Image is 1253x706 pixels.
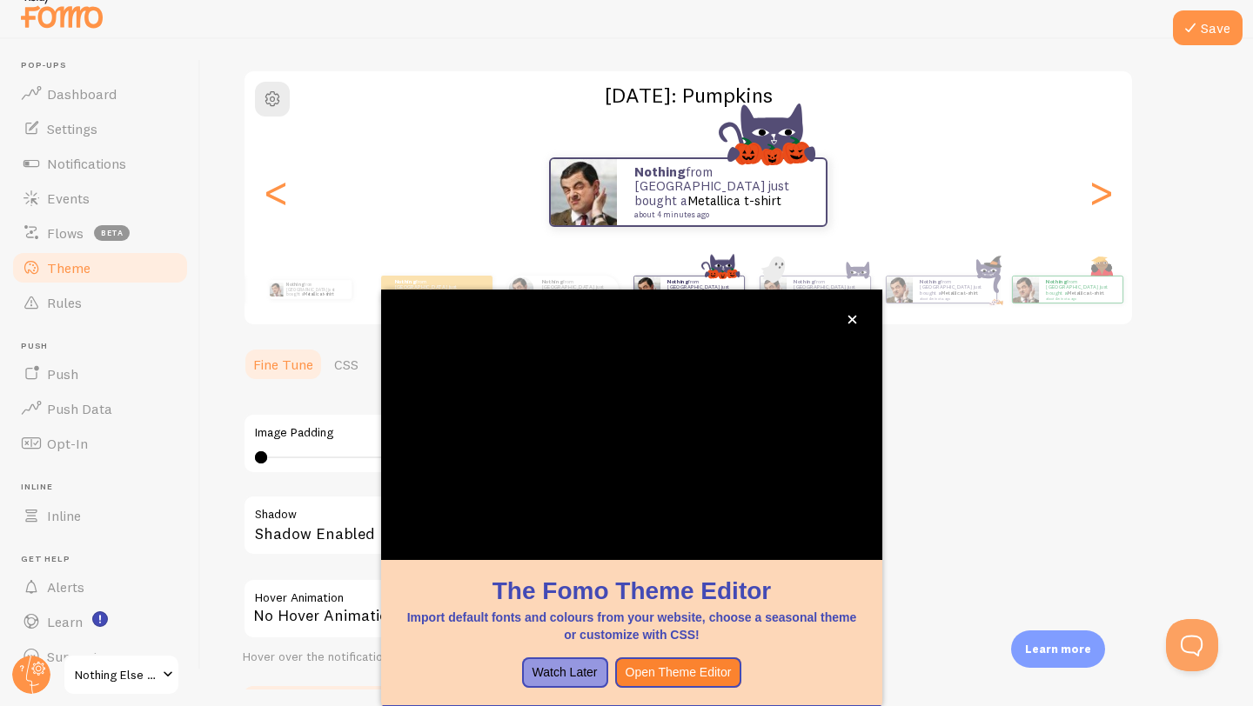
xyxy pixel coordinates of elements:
[47,648,98,665] span: Support
[1025,641,1091,657] p: Learn more
[324,347,369,382] a: CSS
[10,356,190,391] a: Push
[551,159,617,225] img: Fomo
[21,554,190,565] span: Get Help
[1166,619,1218,671] iframe: Help Scout Beacon - Open
[920,296,988,300] small: about 4 minutes ago
[47,400,112,417] span: Push Data
[21,341,190,352] span: Push
[243,495,765,558] div: Shadow Enabled
[304,291,333,296] a: Metallica t-shirt
[633,276,660,303] img: Fomo
[10,77,190,111] a: Dashboard
[92,611,108,627] svg: <p>Watch New Feature Tutorials!</p>
[1011,630,1105,668] div: Learn more
[760,276,786,303] img: Fomo
[10,216,190,250] a: Flows beta
[687,192,781,209] a: Metallica t-shirt
[243,578,765,639] div: No Hover Animation
[508,276,533,302] img: Fomo
[47,120,97,137] span: Settings
[1046,278,1067,285] strong: Nothing
[1012,276,1038,303] img: Fomo
[47,294,82,311] span: Rules
[886,276,912,303] img: Fomo
[634,163,686,180] strong: Nothing
[1090,130,1111,255] div: Next slide
[522,657,608,689] button: Watch Later
[243,649,765,665] div: Hover over the notification for preview
[47,224,84,242] span: Flows
[10,285,190,320] a: Rules
[395,278,465,300] p: from [GEOGRAPHIC_DATA] just bought a
[794,278,863,300] p: from [GEOGRAPHIC_DATA] just bought a
[47,578,84,596] span: Alerts
[667,278,688,285] strong: Nothing
[47,155,126,172] span: Notifications
[1046,296,1114,300] small: about 4 minutes ago
[1046,278,1116,300] p: from [GEOGRAPHIC_DATA] just bought a
[10,639,190,674] a: Support
[10,146,190,181] a: Notifications
[21,482,190,493] span: Inline
[47,85,117,103] span: Dashboard
[542,278,612,300] p: from [GEOGRAPHIC_DATA] just bought a
[94,225,130,241] span: beta
[63,654,180,696] a: Nothing Else Atelier
[286,280,345,299] p: from [GEOGRAPHIC_DATA] just bought a
[47,435,88,452] span: Opt-In
[286,282,304,287] strong: Nothing
[10,426,190,461] a: Opt-In
[47,613,83,630] span: Learn
[47,190,90,207] span: Events
[1173,10,1243,45] button: Save
[920,278,989,300] p: from [GEOGRAPHIC_DATA] just bought a
[395,278,416,285] strong: Nothing
[255,425,753,441] label: Image Padding
[245,82,1132,109] h2: [DATE]: Pumpkins
[615,657,742,689] button: Open Theme Editor
[21,60,190,71] span: Pop-ups
[10,111,190,146] a: Settings
[920,278,941,285] strong: Nothing
[794,278,814,285] strong: Nothing
[843,310,861,329] button: close,
[265,130,286,255] div: Previous slide
[402,574,861,608] h1: The Fomo Theme Editor
[10,569,190,604] a: Alerts
[402,609,861,643] p: Import default fonts and colours from your website, choose a seasonal theme or customize with CSS!
[634,165,808,219] p: from [GEOGRAPHIC_DATA] just bought a
[10,391,190,426] a: Push Data
[75,664,157,685] span: Nothing Else Atelier
[542,278,563,285] strong: Nothing
[47,365,78,383] span: Push
[634,210,803,219] small: about 4 minutes ago
[10,250,190,285] a: Theme
[1067,290,1104,296] a: Metallica t-shirt
[667,278,737,300] p: from [GEOGRAPHIC_DATA] just bought a
[243,347,324,382] a: Fine Tune
[269,283,283,296] img: Fomo
[47,507,81,524] span: Inline
[10,498,190,533] a: Inline
[47,259,90,276] span: Theme
[941,290,978,296] a: Metallica t-shirt
[10,181,190,216] a: Events
[10,604,190,639] a: Learn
